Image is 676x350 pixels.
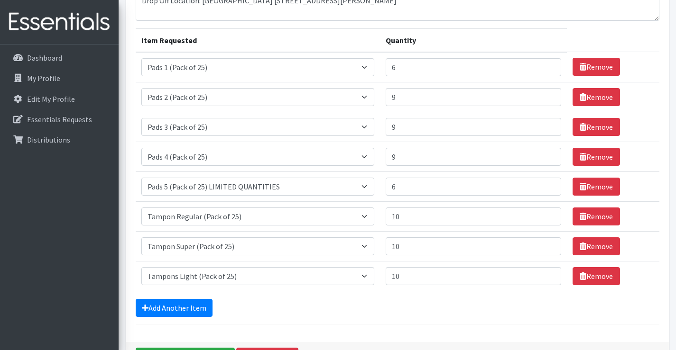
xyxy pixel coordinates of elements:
[4,6,115,38] img: HumanEssentials
[4,69,115,88] a: My Profile
[4,48,115,67] a: Dashboard
[573,88,620,106] a: Remove
[573,118,620,136] a: Remove
[136,28,380,52] th: Item Requested
[573,237,620,255] a: Remove
[573,267,620,285] a: Remove
[27,135,70,144] p: Distributions
[27,73,60,83] p: My Profile
[4,110,115,129] a: Essentials Requests
[573,207,620,225] a: Remove
[4,90,115,108] a: Edit My Profile
[136,299,213,317] a: Add Another Item
[27,94,75,104] p: Edit My Profile
[380,28,567,52] th: Quantity
[27,115,92,124] p: Essentials Requests
[27,53,62,63] p: Dashboard
[573,178,620,196] a: Remove
[4,130,115,149] a: Distributions
[573,58,620,76] a: Remove
[573,148,620,166] a: Remove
